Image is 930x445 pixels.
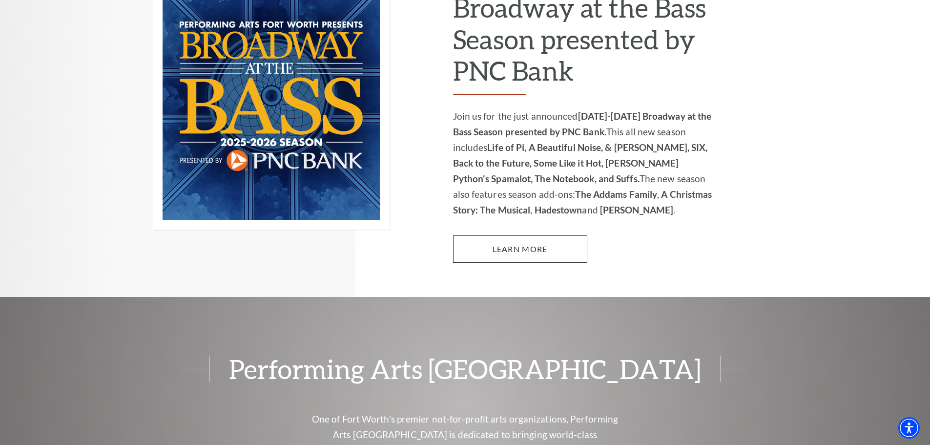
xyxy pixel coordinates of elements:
strong: [PERSON_NAME] [600,204,673,215]
div: Accessibility Menu [898,417,920,439]
strong: The Addams Family [575,189,657,200]
strong: A Christmas Story: The Musical [453,189,712,215]
strong: [DATE]-[DATE] Broadway at the Bass Season presented by PNC Bank. [453,110,712,137]
strong: Hadestown [535,204,582,215]
p: Join us for the just announced This all new season includes The new season also features season a... [453,108,714,218]
strong: Life of Pi, A Beautiful Noise, & [PERSON_NAME], SIX, Back to the Future, Some Like it Hot, [PERSO... [453,142,708,184]
span: Performing Arts [GEOGRAPHIC_DATA] [209,356,721,382]
a: Learn More 2025-2026 Broadway at the Bass Season presented by PNC Bank [453,235,587,263]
